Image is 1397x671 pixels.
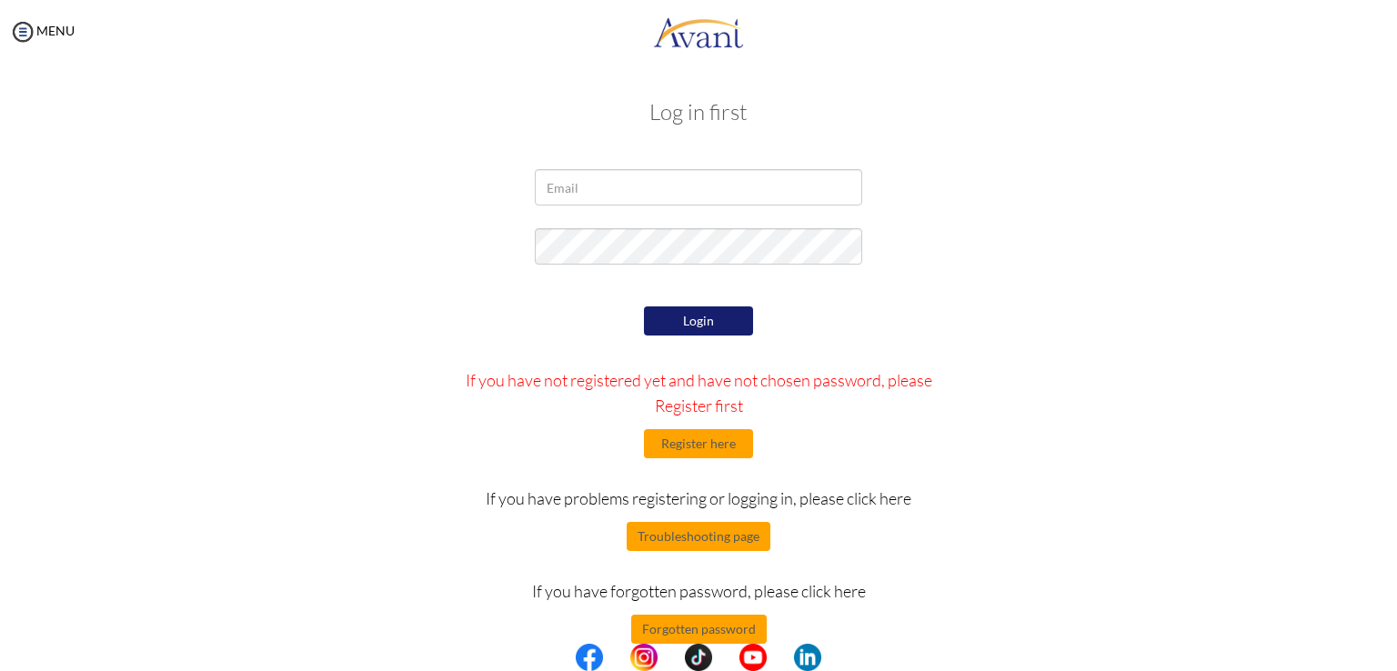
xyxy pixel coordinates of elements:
img: li.png [794,644,821,671]
img: icon-menu.png [9,18,36,45]
img: blank.png [658,644,685,671]
a: MENU [9,23,75,38]
p: If you have forgotten password, please click here [447,578,951,604]
p: If you have not registered yet and have not chosen password, please Register first [447,367,951,418]
button: Troubleshooting page [627,522,770,551]
input: Email [535,169,862,205]
img: in.png [630,644,658,671]
img: fb.png [576,644,603,671]
img: logo.png [653,5,744,59]
button: Forgotten password [631,615,767,644]
h3: Log in first [180,100,1217,124]
img: yt.png [739,644,767,671]
button: Login [644,306,753,335]
img: blank.png [712,644,739,671]
p: If you have problems registering or logging in, please click here [447,486,951,511]
img: tt.png [685,644,712,671]
button: Register here [644,429,753,458]
img: blank.png [603,644,630,671]
img: blank.png [767,644,794,671]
